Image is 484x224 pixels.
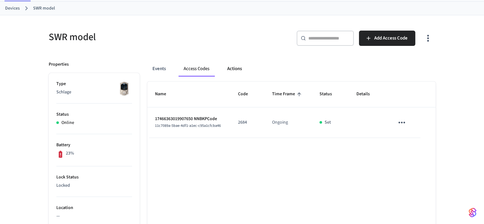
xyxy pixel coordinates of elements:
p: Type [56,81,132,87]
p: Set [325,119,331,126]
span: Code [238,89,256,99]
p: Battery [56,142,132,148]
h5: SWR model [49,31,238,44]
span: Name [155,89,174,99]
a: SWR model [33,5,55,12]
span: Details [356,89,378,99]
td: Ongoing [264,107,312,138]
span: Time Frame [272,89,303,99]
p: — [56,213,132,220]
p: Location [56,205,132,211]
button: Access Codes [179,61,214,76]
img: Schlage Sense Smart Deadbolt with Camelot Trim, Front [116,81,132,97]
p: 23% [66,150,74,157]
p: Online [61,119,74,126]
button: Actions [222,61,247,76]
p: 2684 [238,119,256,126]
p: Locked [56,182,132,189]
div: ant example [147,61,436,76]
button: Events [147,61,171,76]
a: Devices [5,5,20,12]
span: 11c7089a-5bae-4df1-a1ec-c95a1cfcba46 [155,123,221,128]
span: Add Access Code [374,34,408,42]
table: sticky table [147,82,436,138]
p: Status [56,111,132,118]
button: Add Access Code [359,31,415,46]
p: 17466363019907650 NNBKPCode [155,116,223,122]
p: Lock Status [56,174,132,181]
p: Properties [49,61,69,68]
img: SeamLogoGradient.69752ec5.svg [469,207,476,218]
p: Schlage [56,89,132,96]
span: Status [319,89,340,99]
